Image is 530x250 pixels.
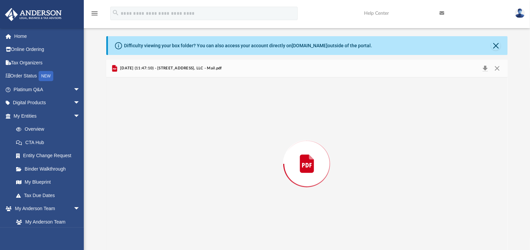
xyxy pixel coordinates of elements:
a: My Anderson Teamarrow_drop_down [5,202,87,215]
a: menu [91,13,99,17]
i: menu [91,9,99,17]
span: [DATE] (11:47:10) - [STREET_ADDRESS], LLC - Mail.pdf [119,65,222,71]
a: Digital Productsarrow_drop_down [5,96,90,110]
a: Order StatusNEW [5,69,90,83]
img: Anderson Advisors Platinum Portal [3,8,64,21]
a: [DOMAIN_NAME] [292,43,328,48]
a: My Entitiesarrow_drop_down [5,109,90,123]
div: Difficulty viewing your box folder? You can also access your account directly on outside of the p... [124,42,372,49]
img: User Pic [515,8,525,18]
a: Entity Change Request [9,149,90,163]
a: Home [5,29,90,43]
span: arrow_drop_down [73,109,87,123]
i: search [112,9,119,16]
button: Close [491,41,500,50]
a: Online Ordering [5,43,90,56]
a: Tax Organizers [5,56,90,69]
a: Binder Walkthrough [9,162,90,176]
a: My Blueprint [9,176,87,189]
span: arrow_drop_down [73,83,87,97]
div: NEW [39,71,53,81]
a: Platinum Q&Aarrow_drop_down [5,83,90,96]
button: Close [491,64,503,73]
a: CTA Hub [9,136,90,149]
span: arrow_drop_down [73,96,87,110]
a: Tax Due Dates [9,189,90,202]
a: Overview [9,123,90,136]
span: arrow_drop_down [73,202,87,216]
button: Download [479,64,491,73]
a: My Anderson Team [9,215,83,229]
